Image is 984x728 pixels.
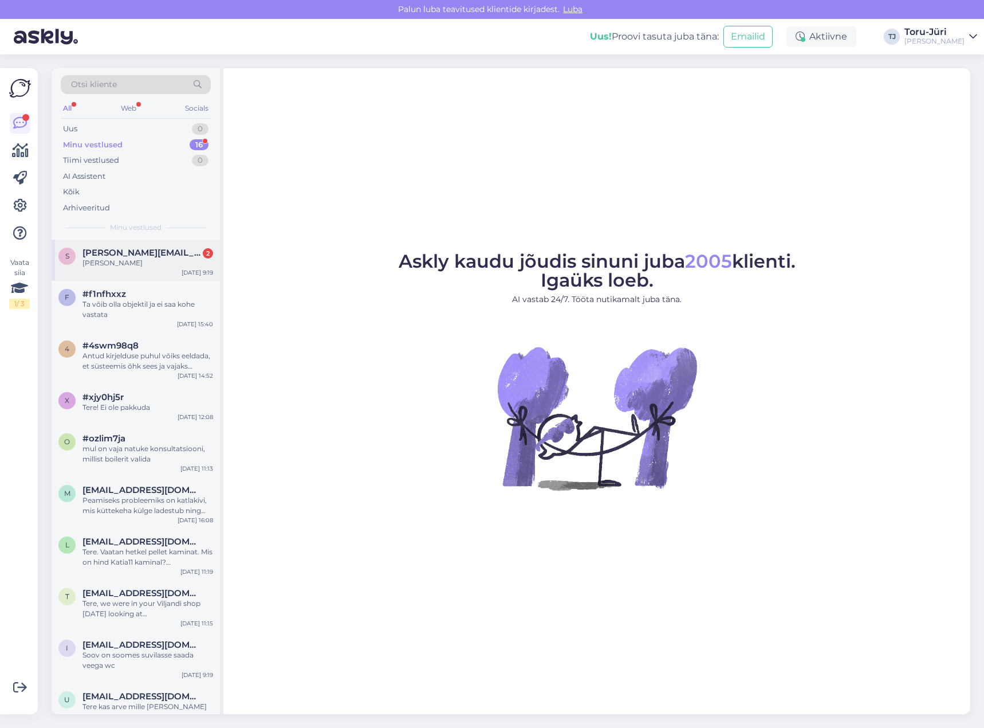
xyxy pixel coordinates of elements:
[904,28,965,37] div: Toru-Jüri
[82,248,202,258] span: sven-weckwerth@gmx.de
[904,37,965,46] div: [PERSON_NAME]
[65,345,69,353] span: 4
[82,402,213,413] div: Tere! Ei ole pakkuda
[63,139,123,151] div: Minu vestlused
[82,351,213,371] div: Antud kirjelduse puhul võiks eeldada, et süsteemis õhk sees ja vajaks õhutamist. Sellest peaks rä...
[178,371,213,380] div: [DATE] 14:52
[178,516,213,525] div: [DATE] 16:08
[119,101,139,116] div: Web
[182,268,213,277] div: [DATE] 9:19
[82,392,124,402] span: #xjy0hj5r
[182,671,213,679] div: [DATE] 9:19
[82,547,213,567] div: Tere. Vaatan hetkel pellet kaminat. Mis on hind Katia11 kaminal? [GEOGRAPHIC_DATA]
[192,155,208,166] div: 0
[63,202,110,214] div: Arhiveeritud
[82,537,202,547] span: liisi.laks@hotmail.co.uk
[590,30,719,44] div: Proovi tasuta juba täna:
[180,567,213,576] div: [DATE] 11:19
[723,26,773,48] button: Emailid
[63,186,80,198] div: Kõik
[82,495,213,516] div: Peamiseks probleemiks on katlakivi, mis küttekeha külge ladestub ning protsessi efektiivsust vähe...
[82,640,202,650] span: ivimaalaus@gmail.com
[65,293,69,302] span: f
[9,77,31,99] img: Askly Logo
[82,691,202,702] span: ullarkaljurand@gmail.com
[884,29,900,45] div: TJ
[786,26,856,47] div: Aktiivne
[190,139,208,151] div: 16
[82,702,213,722] div: Tere kas arve mille [PERSON_NAME] on kõige ok.
[64,695,70,704] span: u
[82,588,202,598] span: timmrlw@gmail.com
[71,79,117,91] span: Otsi kliente
[64,489,70,498] span: m
[9,299,30,309] div: 1 / 3
[192,123,208,135] div: 0
[82,340,139,351] span: #4swm98q8
[178,413,213,421] div: [DATE] 12:08
[65,541,69,549] span: l
[65,592,69,601] span: t
[180,464,213,473] div: [DATE] 11:13
[183,101,211,116] div: Socials
[399,250,796,291] span: Askly kaudu jõudis sinuni juba klienti. Igaüks loeb.
[82,485,202,495] span: mart.vain@gmail.com
[82,289,126,299] span: #f1nfhxxz
[65,396,69,405] span: x
[82,433,125,444] span: #ozlim7ja
[203,248,213,259] div: 2
[82,598,213,619] div: Tere, we were in your Viljandi shop [DATE] looking at [GEOGRAPHIC_DATA]. Can you supply Extraflam...
[82,444,213,464] div: mul on vaja natuke konsultatsiooni, millist boilerit valida
[63,123,77,135] div: Uus
[494,315,700,521] img: No Chat active
[64,437,70,446] span: o
[65,252,69,260] span: s
[63,171,105,182] div: AI Assistent
[399,293,796,306] p: AI vastab 24/7. Tööta nutikamalt juba täna.
[82,650,213,671] div: Soov on soomes suvilasse saada veega wc
[66,644,68,652] span: i
[82,299,213,320] div: Ta võib olla objektil ja ei saa kohe vastata
[685,250,732,272] span: 2005
[63,155,119,166] div: Tiimi vestlused
[61,101,74,116] div: All
[110,222,162,233] span: Minu vestlused
[904,28,977,46] a: Toru-Jüri[PERSON_NAME]
[82,258,213,268] div: [PERSON_NAME]
[9,257,30,309] div: Vaata siia
[180,619,213,628] div: [DATE] 11:15
[177,320,213,328] div: [DATE] 15:40
[560,4,586,14] span: Luba
[590,31,612,42] b: Uus!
